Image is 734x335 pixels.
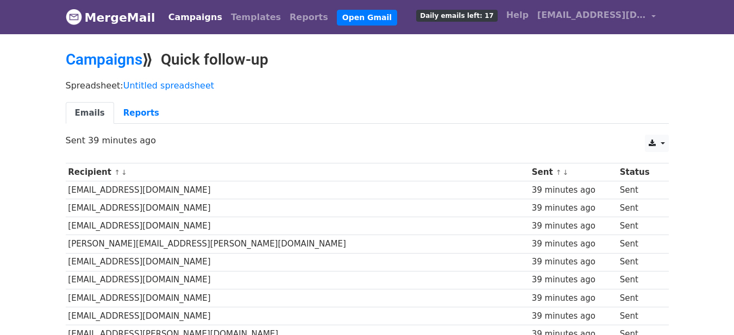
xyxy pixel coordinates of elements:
[416,10,497,22] span: Daily emails left: 17
[114,102,168,124] a: Reports
[66,80,669,91] p: Spreadsheet:
[123,80,214,91] a: Untitled spreadsheet
[532,292,614,305] div: 39 minutes ago
[66,163,529,181] th: Recipient
[66,235,529,253] td: [PERSON_NAME][EMAIL_ADDRESS][PERSON_NAME][DOMAIN_NAME]
[532,202,614,214] div: 39 minutes ago
[164,7,227,28] a: Campaigns
[532,310,614,323] div: 39 minutes ago
[617,181,662,199] td: Sent
[617,199,662,217] td: Sent
[617,271,662,289] td: Sent
[66,271,529,289] td: [EMAIL_ADDRESS][DOMAIN_NAME]
[412,4,501,26] a: Daily emails left: 17
[533,4,660,30] a: [EMAIL_ADDRESS][DOMAIN_NAME]
[532,220,614,232] div: 39 minutes ago
[556,168,562,176] a: ↑
[66,135,669,146] p: Sent 39 minutes ago
[532,274,614,286] div: 39 minutes ago
[617,253,662,271] td: Sent
[66,50,142,68] a: Campaigns
[532,238,614,250] div: 39 minutes ago
[529,163,617,181] th: Sent
[66,102,114,124] a: Emails
[66,9,82,25] img: MergeMail logo
[537,9,646,22] span: [EMAIL_ADDRESS][DOMAIN_NAME]
[66,253,529,271] td: [EMAIL_ADDRESS][DOMAIN_NAME]
[563,168,569,176] a: ↓
[66,199,529,217] td: [EMAIL_ADDRESS][DOMAIN_NAME]
[502,4,533,26] a: Help
[617,307,662,325] td: Sent
[121,168,127,176] a: ↓
[66,6,155,29] a: MergeMail
[66,181,529,199] td: [EMAIL_ADDRESS][DOMAIN_NAME]
[617,163,662,181] th: Status
[617,289,662,307] td: Sent
[66,50,669,69] h2: ⟫ Quick follow-up
[617,235,662,253] td: Sent
[532,256,614,268] div: 39 minutes ago
[66,289,529,307] td: [EMAIL_ADDRESS][DOMAIN_NAME]
[285,7,333,28] a: Reports
[532,184,614,197] div: 39 minutes ago
[617,217,662,235] td: Sent
[66,217,529,235] td: [EMAIL_ADDRESS][DOMAIN_NAME]
[114,168,120,176] a: ↑
[66,307,529,325] td: [EMAIL_ADDRESS][DOMAIN_NAME]
[337,10,397,26] a: Open Gmail
[227,7,285,28] a: Templates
